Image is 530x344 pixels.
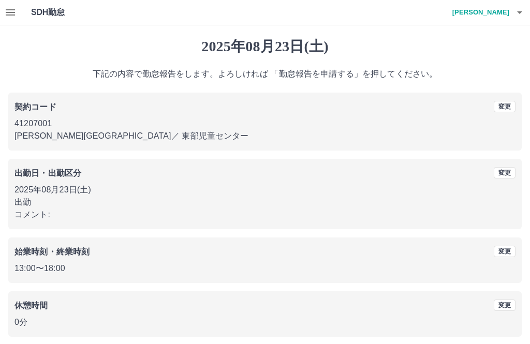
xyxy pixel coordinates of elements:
[14,316,516,328] p: 0分
[8,38,522,55] h1: 2025年08月23日(土)
[14,117,516,130] p: 41207001
[14,196,516,208] p: 出勤
[14,247,90,256] b: 始業時刻・終業時刻
[494,246,516,257] button: 変更
[14,208,516,221] p: コメント:
[8,68,522,80] p: 下記の内容で勤怠報告をします。よろしければ 「勤怠報告を申請する」を押してください。
[14,169,81,177] b: 出勤日・出勤区分
[494,101,516,112] button: 変更
[494,167,516,178] button: 変更
[14,130,516,142] p: [PERSON_NAME][GEOGRAPHIC_DATA] ／ 東部児童センター
[494,300,516,311] button: 変更
[14,301,48,310] b: 休憩時間
[14,102,56,111] b: 契約コード
[14,262,516,275] p: 13:00 〜 18:00
[14,184,516,196] p: 2025年08月23日(土)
